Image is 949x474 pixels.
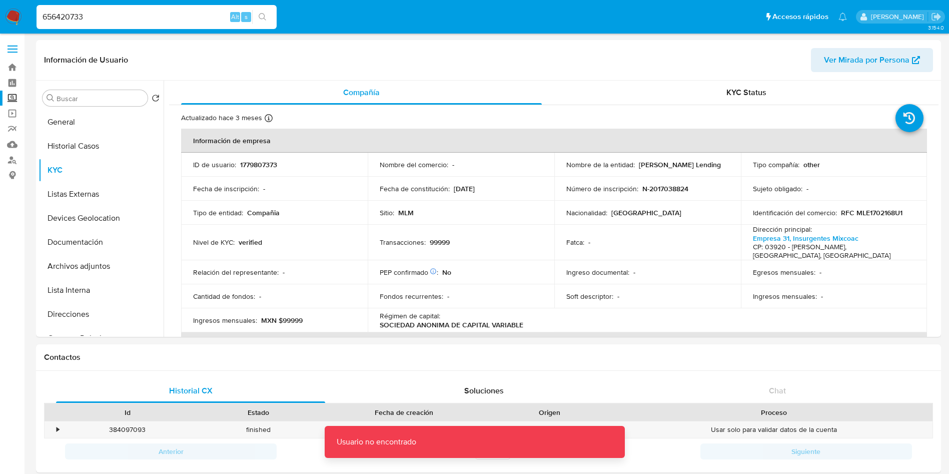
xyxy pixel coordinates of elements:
div: Id [69,407,186,417]
a: Salir [931,12,941,22]
p: 1779807373 [240,160,277,169]
p: No [442,268,451,277]
p: Fecha de constitución : [380,184,450,193]
span: Compañía [343,87,380,98]
p: Nombre del comercio : [380,160,448,169]
p: Nivel de KYC : [193,238,235,247]
a: Empresa 31, Insurgentes Mixcoac [753,233,858,243]
button: Buscar [47,94,55,102]
p: Nacionalidad : [566,208,607,217]
button: Historial Casos [39,134,164,158]
p: Ingreso documental : [566,268,629,277]
button: Ver Mirada por Persona [811,48,933,72]
div: • [57,425,59,434]
p: Sujeto obligado : [753,184,802,193]
button: Siguiente [700,443,912,459]
p: Ingresos mensuales : [193,316,257,325]
p: Cantidad de fondos : [193,292,255,301]
span: Soluciones [464,385,504,396]
h1: Información de Usuario [44,55,128,65]
p: Nombre de la entidad : [566,160,635,169]
p: - [806,184,808,193]
p: Usuario no encontrado [325,426,428,458]
p: - [633,268,635,277]
p: Tipo compañía : [753,160,799,169]
p: [PERSON_NAME] Lending [639,160,721,169]
p: MXN $99999 [261,316,303,325]
p: verified [239,238,262,247]
h1: Contactos [44,352,933,362]
p: - [259,292,261,301]
span: s [245,12,248,22]
p: Fondos recurrentes : [380,292,443,301]
p: [GEOGRAPHIC_DATA] [611,208,681,217]
a: Notificaciones [838,13,847,21]
p: - [263,184,265,193]
input: Buscar [57,94,144,103]
p: Transacciones : [380,238,426,247]
p: MLM [398,208,414,217]
h4: CP: 03920 - [PERSON_NAME], [GEOGRAPHIC_DATA], [GEOGRAPHIC_DATA] [753,243,911,260]
div: Usar solo para validar datos de la cuenta [615,421,932,438]
p: Tipo de entidad : [193,208,243,217]
span: Chat [769,385,786,396]
div: Fecha de creación [331,407,477,417]
button: Lista Interna [39,278,164,302]
p: Dirección principal : [753,225,812,234]
span: Historial CX [169,385,213,396]
p: - [447,292,449,301]
button: Anterior [65,443,277,459]
button: search-icon [252,10,273,24]
p: RFC MLE1702168U1 [841,208,902,217]
button: General [39,110,164,134]
p: SOCIEDAD ANONIMA DE CAPITAL VARIABLE [380,320,523,329]
p: Relación del representante : [193,268,279,277]
div: CX_ONE_MANUAL [484,421,615,438]
p: other [803,160,820,169]
p: ivonne.perezonofre@mercadolibre.com.mx [871,12,927,22]
p: [DATE] [454,184,475,193]
button: Cruces y Relaciones [39,326,164,350]
span: Ver Mirada por Persona [824,48,909,72]
p: Sitio : [380,208,394,217]
button: Volver al orden por defecto [152,94,160,105]
p: N-2017038824 [642,184,688,193]
p: - [821,292,823,301]
p: Número de inscripción : [566,184,638,193]
div: [DATE] 18:40:40 [324,421,484,438]
span: KYC Status [726,87,766,98]
p: - [617,292,619,301]
button: Documentación [39,230,164,254]
p: Soft descriptor : [566,292,613,301]
p: Fatca : [566,238,584,247]
button: Direcciones [39,302,164,326]
th: Información de empresa [181,129,927,153]
div: Proceso [622,407,925,417]
p: - [283,268,285,277]
button: KYC [39,158,164,182]
span: Accesos rápidos [772,12,828,22]
p: Identificación del comercio : [753,208,837,217]
div: Origen [491,407,608,417]
p: Ingresos mensuales : [753,292,817,301]
p: Fecha de inscripción : [193,184,259,193]
p: Egresos mensuales : [753,268,815,277]
div: finished [193,421,324,438]
span: Alt [231,12,239,22]
th: Datos de contacto [181,332,927,356]
p: 99999 [430,238,450,247]
p: - [819,268,821,277]
p: Régimen de capital : [380,311,440,320]
p: PEP confirmado : [380,268,438,277]
p: - [452,160,454,169]
div: 384097093 [62,421,193,438]
div: Estado [200,407,317,417]
p: Compañia [247,208,280,217]
button: Listas Externas [39,182,164,206]
p: - [588,238,590,247]
input: Buscar usuario o caso... [37,11,277,24]
p: Actualizado hace 3 meses [181,113,262,123]
button: Devices Geolocation [39,206,164,230]
p: ID de usuario : [193,160,236,169]
button: Archivos adjuntos [39,254,164,278]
